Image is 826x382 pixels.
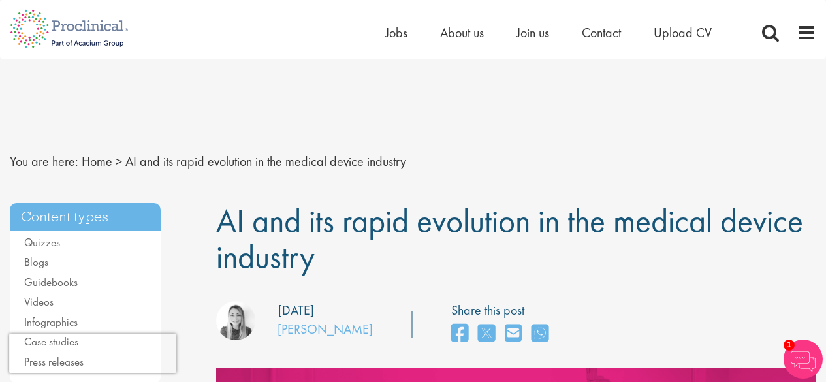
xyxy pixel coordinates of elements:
a: Guidebooks [24,275,78,289]
a: share on email [505,320,522,348]
a: Jobs [385,24,407,41]
span: You are here: [10,153,78,170]
a: Quizzes [24,235,60,249]
a: Upload CV [654,24,712,41]
a: About us [440,24,484,41]
span: AI and its rapid evolution in the medical device industry [125,153,406,170]
a: share on twitter [478,320,495,348]
a: share on whats app [532,320,548,348]
a: Videos [24,294,54,309]
a: Infographics [24,315,78,329]
img: Hannah Burke [216,301,255,340]
div: [DATE] [278,301,314,320]
a: breadcrumb link [82,153,112,170]
h3: Content types [10,203,161,231]
a: Contact [582,24,621,41]
a: Join us [516,24,549,41]
span: 1 [784,340,795,351]
img: Chatbot [784,340,823,379]
a: Blogs [24,255,48,269]
a: share on facebook [451,320,468,348]
a: [PERSON_NAME] [278,321,373,338]
span: > [116,153,122,170]
label: Share this post [451,301,555,320]
span: AI and its rapid evolution in the medical device industry [216,200,803,278]
iframe: reCAPTCHA [9,334,176,373]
